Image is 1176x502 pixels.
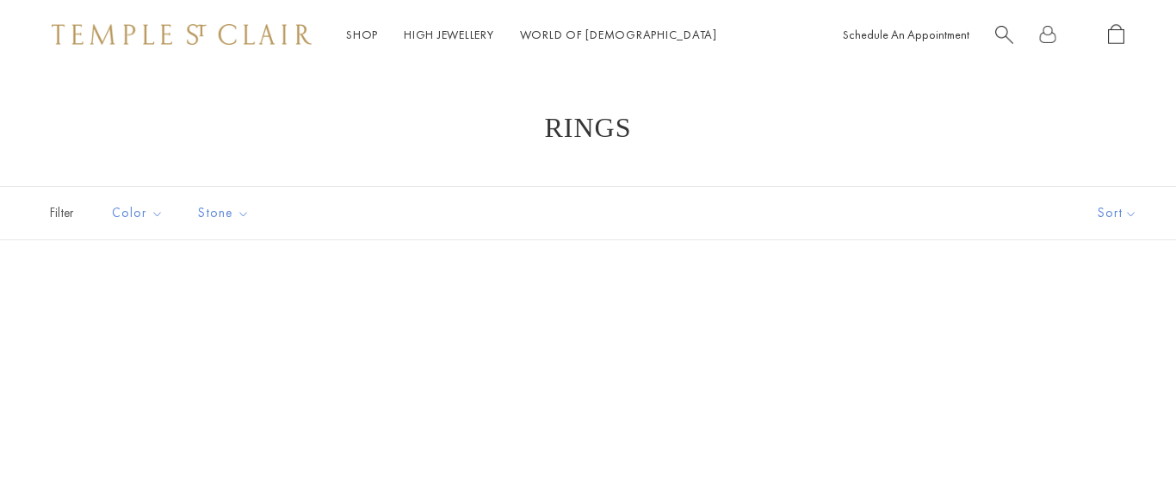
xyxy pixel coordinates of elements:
[69,112,1107,143] h1: Rings
[1059,187,1176,239] button: Show sort by
[189,202,263,224] span: Stone
[52,24,312,45] img: Temple St. Clair
[520,27,717,42] a: World of [DEMOGRAPHIC_DATA]World of [DEMOGRAPHIC_DATA]
[995,24,1013,46] a: Search
[346,27,378,42] a: ShopShop
[1108,24,1124,46] a: Open Shopping Bag
[346,24,717,46] nav: Main navigation
[99,194,176,232] button: Color
[185,194,263,232] button: Stone
[843,27,969,42] a: Schedule An Appointment
[103,202,176,224] span: Color
[404,27,494,42] a: High JewelleryHigh Jewellery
